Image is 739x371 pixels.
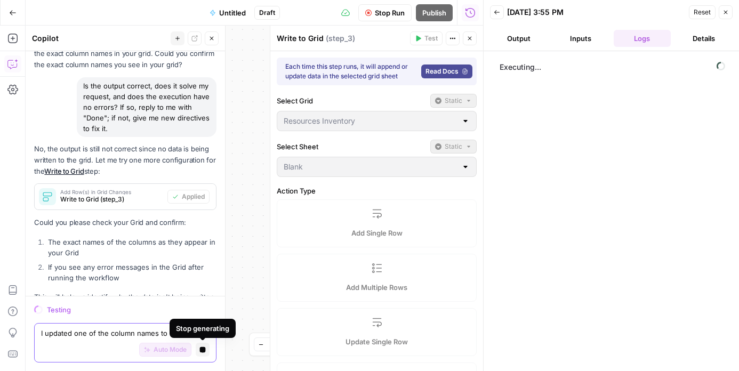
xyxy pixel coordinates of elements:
[445,96,462,106] span: Static
[614,30,671,47] button: Logs
[430,94,477,108] button: Static
[284,162,457,172] input: Blank
[77,77,216,137] div: Is the output correct, does it solve my request, and does the execution have no errors? If so, re...
[421,64,472,78] a: Read Docs
[41,328,210,338] textarea: I updated one of the column names to "type"
[60,189,163,195] span: Add Row(s) in Grid Changes
[154,345,187,354] span: Auto Mode
[167,190,210,204] button: Applied
[416,4,453,21] button: Publish
[34,143,216,177] p: No, the output is still not correct since no data is being written to the grid. Let me try one mo...
[47,304,216,315] div: Testing
[346,336,408,347] span: Update Single Row
[430,140,477,154] button: Static
[203,4,252,21] button: Untitled
[277,33,407,44] div: Write to Grid
[694,7,711,17] span: Reset
[422,7,446,18] span: Publish
[45,262,216,283] li: If you see any error messages in the Grid after running the workflow
[277,95,426,106] label: Select Grid
[689,5,716,19] button: Reset
[375,7,405,18] span: Stop Run
[424,34,438,43] span: Test
[425,67,459,76] span: Read Docs
[259,8,275,18] span: Draft
[34,217,216,228] p: Could you please check your Grid and confirm:
[60,195,163,204] span: Write to Grid (step_3)
[410,31,443,45] button: Test
[496,59,728,76] span: Executing...
[45,237,216,258] li: The exact names of the columns as they appear in your Grid
[445,142,462,151] span: Static
[346,282,407,293] span: Add Multiple Rows
[44,167,84,175] a: Write to Grid
[219,7,246,18] span: Untitled
[277,185,477,196] label: Action Type
[552,30,609,47] button: Inputs
[139,343,191,357] button: Auto Mode
[351,228,403,238] span: Add Single Row
[34,292,216,314] p: This will help us identify why the data isn't being written correctly.
[675,30,733,47] button: Details
[326,33,355,44] span: ( step_3 )
[277,141,426,152] label: Select Sheet
[490,30,548,47] button: Output
[182,192,205,201] span: Applied
[32,33,167,44] div: Copilot
[358,4,412,21] button: Stop Run
[285,62,417,81] div: Each time this step runs, it will append or update data in the selected grid sheet
[284,116,457,126] input: Resources Inventory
